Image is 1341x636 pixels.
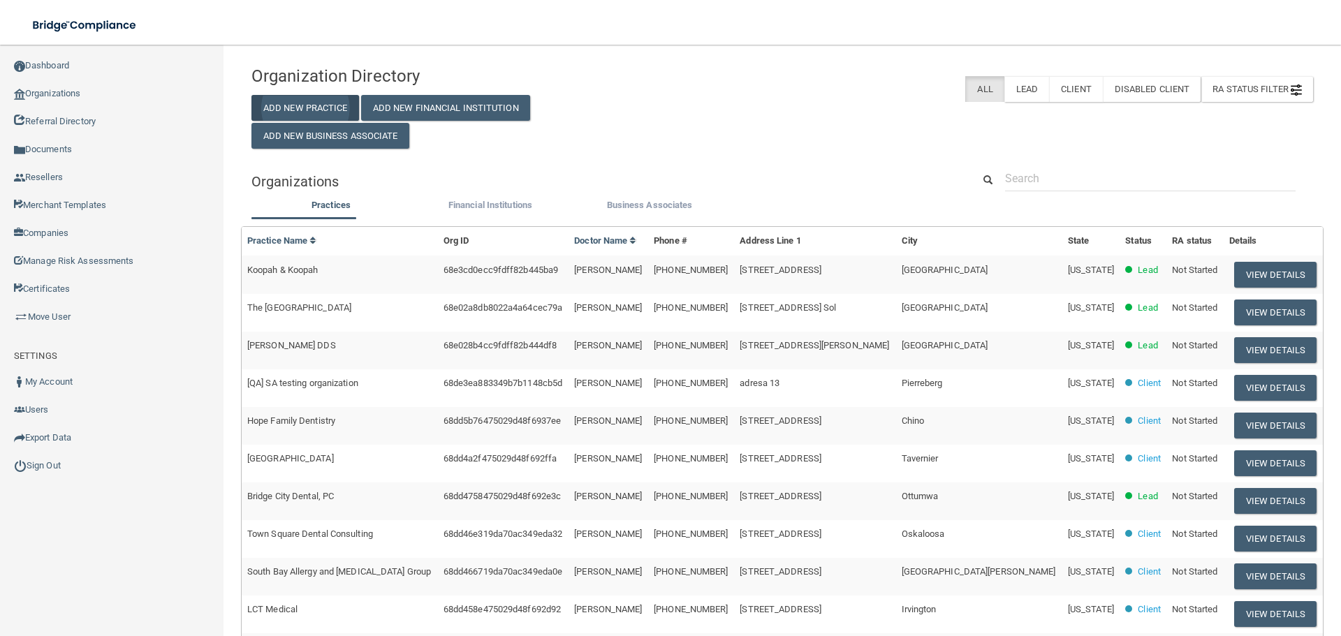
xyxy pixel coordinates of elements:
p: Lead [1138,337,1157,354]
span: [STREET_ADDRESS] [740,453,821,464]
span: Not Started [1172,378,1217,388]
img: bridge_compliance_login_screen.278c3ca4.svg [21,11,149,40]
h4: Organization Directory [251,67,592,85]
th: State [1062,227,1120,256]
span: [US_STATE] [1068,453,1114,464]
a: Doctor Name [574,235,637,246]
span: 68dd5b76475029d48f6937ee [444,415,561,426]
span: Ottumwa [902,491,939,501]
button: View Details [1234,488,1317,514]
li: Business Associate [570,197,729,217]
p: Client [1138,526,1161,542]
button: View Details [1234,450,1317,476]
img: icon-documents.8dae5593.png [14,145,25,156]
span: South Bay Allergy and [MEDICAL_DATA] Group [247,566,431,577]
span: [US_STATE] [1068,415,1114,426]
label: All [965,76,1004,102]
img: icon-users.e205127d.png [14,404,25,415]
span: [US_STATE] [1068,604,1114,614]
th: Address Line 1 [734,227,895,256]
p: Client [1138,375,1161,392]
label: Business Associates [577,197,722,214]
span: [US_STATE] [1068,528,1114,539]
p: Client [1138,601,1161,618]
span: Not Started [1172,604,1217,614]
p: Client [1138,450,1161,467]
span: [PHONE_NUMBER] [654,453,728,464]
span: [STREET_ADDRESS] [740,265,821,275]
span: Tavernier [902,453,939,464]
span: [PERSON_NAME] [574,265,642,275]
span: [PHONE_NUMBER] [654,566,728,577]
img: organization-icon.f8decf85.png [14,89,25,100]
span: [PERSON_NAME] [574,302,642,313]
span: Hope Family Dentistry [247,415,335,426]
p: Client [1138,413,1161,429]
span: 68e3cd0ecc9fdff82b445ba9 [444,265,558,275]
th: Phone # [648,227,734,256]
span: Bridge City Dental, PC [247,491,334,501]
label: Lead [1004,76,1049,102]
span: [STREET_ADDRESS] [740,604,821,614]
label: SETTINGS [14,348,57,364]
span: 68dd466719da70ac349eda0e [444,566,562,577]
button: Add New Financial Institution [361,95,530,121]
span: [US_STATE] [1068,265,1114,275]
button: View Details [1234,299,1317,325]
th: Details [1224,227,1323,256]
span: [QA] SA testing organization [247,378,358,388]
span: Practices [312,200,351,210]
span: [PERSON_NAME] [574,453,642,464]
span: The [GEOGRAPHIC_DATA] [247,302,351,313]
span: adresa 13 [740,378,779,388]
input: Search [1005,165,1296,191]
span: Not Started [1172,528,1217,539]
img: briefcase.64adab9b.png [14,310,28,324]
span: Pierreberg [902,378,943,388]
button: View Details [1234,413,1317,438]
button: Add New Business Associate [251,123,409,149]
span: [PERSON_NAME] [574,528,642,539]
h5: Organizations [251,174,952,189]
p: Lead [1138,488,1157,505]
span: [PERSON_NAME] [574,378,642,388]
span: [PERSON_NAME] [574,340,642,350]
span: Chino [902,415,925,426]
span: [PHONE_NUMBER] [654,265,728,275]
img: ic_dashboard_dark.d01f4a41.png [14,61,25,72]
span: Not Started [1172,265,1217,275]
span: LCT Medical [247,604,298,614]
span: Not Started [1172,415,1217,426]
span: [GEOGRAPHIC_DATA] [902,340,988,350]
span: [PHONE_NUMBER] [654,302,728,313]
span: [STREET_ADDRESS] [740,566,821,577]
span: Irvington [902,604,937,614]
button: View Details [1234,262,1317,288]
span: [PHONE_NUMBER] [654,604,728,614]
span: [PERSON_NAME] [574,491,642,501]
span: Not Started [1172,302,1217,313]
span: Not Started [1172,453,1217,464]
button: View Details [1234,563,1317,589]
button: View Details [1234,337,1317,363]
span: [US_STATE] [1068,378,1114,388]
span: Financial Institutions [448,200,532,210]
span: [PHONE_NUMBER] [654,340,728,350]
span: [PHONE_NUMBER] [654,415,728,426]
span: 68e028b4cc9fdff82b444df8 [444,340,557,350]
label: Client [1049,76,1103,102]
li: Practices [251,197,411,217]
span: [STREET_ADDRESS][PERSON_NAME] [740,340,889,350]
span: [STREET_ADDRESS] Sol [740,302,836,313]
span: [STREET_ADDRESS] [740,415,821,426]
span: [STREET_ADDRESS] [740,528,821,539]
span: 68dd46e319da70ac349eda32 [444,528,562,539]
img: icon-export.b9366987.png [14,432,25,443]
p: Lead [1138,299,1157,316]
th: Status [1120,227,1166,256]
th: City [896,227,1062,256]
span: [PERSON_NAME] [574,566,642,577]
img: ic_user_dark.df1a06c3.png [14,376,25,387]
span: Not Started [1172,566,1217,577]
th: Org ID [438,227,569,256]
